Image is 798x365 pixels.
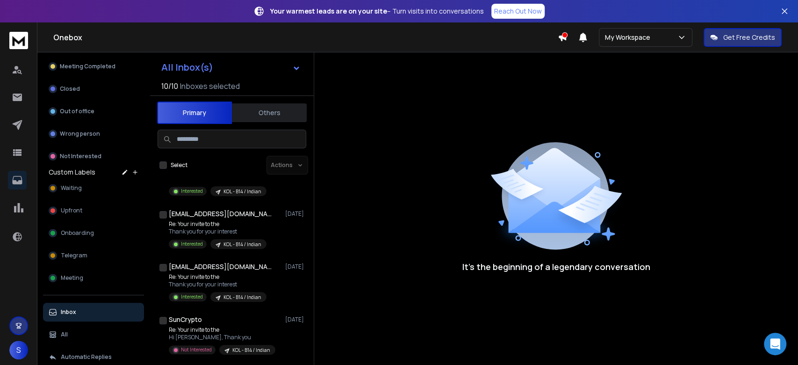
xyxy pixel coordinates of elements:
p: My Workspace [605,33,654,42]
p: Re: Your invite to the [169,220,266,228]
div: Open Intercom Messenger [764,333,786,355]
p: Re: Your invite to the [169,326,275,334]
p: KOL - B14 / Indian [223,188,261,195]
h3: Inboxes selected [180,80,240,92]
h1: Onebox [53,32,558,43]
p: Out of office [60,108,94,115]
h1: [EMAIL_ADDRESS][DOMAIN_NAME] [169,262,272,271]
p: Interested [181,188,203,195]
button: Meeting [43,269,144,287]
h1: All Inbox(s) [161,63,213,72]
p: [DATE] [285,316,306,323]
button: S [9,341,28,359]
button: Closed [43,80,144,98]
p: KOL - B14 / Indian [232,347,270,354]
button: Others [232,102,307,123]
p: – Turn visits into conversations [270,7,484,16]
p: Get Free Credits [723,33,775,42]
p: Not Interested [181,346,212,353]
button: Out of office [43,102,144,121]
button: Meeting Completed [43,57,144,76]
p: Automatic Replies [61,353,112,361]
span: Meeting [61,274,83,282]
button: All [43,325,144,344]
p: Meeting Completed [60,63,115,70]
p: Thank you for your interest [169,281,266,288]
p: Wrong person [60,130,100,138]
span: Telegram [61,252,87,259]
button: All Inbox(s) [154,58,308,77]
p: KOL - B14 / Indian [223,241,261,248]
p: Hi [PERSON_NAME], Thank you [169,334,275,341]
h3: Custom Labels [49,168,95,177]
button: Wrong person [43,124,144,143]
p: Interested [181,241,203,248]
p: [DATE] [285,263,306,270]
span: Waiting [61,184,82,192]
button: Primary [157,102,232,124]
p: Reach Out Now [494,7,542,16]
span: Onboarding [61,229,94,237]
button: Get Free Credits [704,28,782,47]
h1: SunCrypto [169,315,202,324]
img: logo [9,32,28,49]
span: 10 / 10 [161,80,178,92]
p: It’s the beginning of a legendary conversation [462,260,650,273]
p: Inbox [61,308,76,316]
span: Upfront [61,207,82,214]
p: Thank you for your interest [169,228,266,235]
button: Onboarding [43,224,144,242]
h1: [EMAIL_ADDRESS][DOMAIN_NAME] [169,209,272,219]
label: Select [171,161,187,169]
p: KOL - B14 / Indian [223,294,261,301]
p: Not Interested [60,153,101,160]
button: Inbox [43,303,144,321]
button: Upfront [43,201,144,220]
p: All [61,331,68,338]
p: [DATE] [285,210,306,218]
strong: Your warmest leads are on your site [270,7,387,15]
button: Not Interested [43,147,144,166]
button: Waiting [43,179,144,197]
p: Interested [181,293,203,300]
p: Closed [60,85,80,93]
button: Telegram [43,246,144,265]
a: Reach Out Now [491,4,545,19]
p: Re: Your invite to the [169,273,266,281]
